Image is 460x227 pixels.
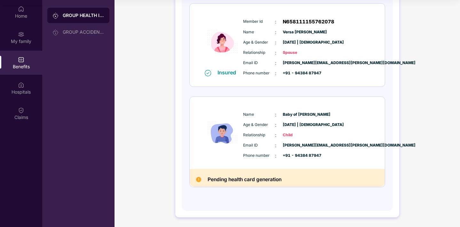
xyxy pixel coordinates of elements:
[275,60,276,67] span: :
[243,142,275,148] span: Email ID
[18,31,24,38] img: svg+xml;base64,PHN2ZyB3aWR0aD0iMjAiIGhlaWdodD0iMjAiIHZpZXdCb3g9IjAgMCAyMCAyMCIgZmlsbD0ibm9uZSIgeG...
[18,6,24,12] img: svg+xml;base64,PHN2ZyBpZD0iSG9tZSIgeG1sbnM9Imh0dHA6Ly93d3cudzMub3JnLzIwMDAvc3ZnIiB3aWR0aD0iMjAiIG...
[283,60,315,66] span: [PERSON_NAME][EMAIL_ADDRESS][PERSON_NAME][DOMAIN_NAME]
[243,122,275,128] span: Age & Gender
[275,70,276,77] span: :
[52,13,59,19] img: svg+xml;base64,PHN2ZyB3aWR0aD0iMjAiIGhlaWdodD0iMjAiIHZpZXdCb3g9IjAgMCAyMCAyMCIgZmlsbD0ibm9uZSIgeG...
[18,82,24,88] img: svg+xml;base64,PHN2ZyBpZD0iSG9zcGl0YWxzIiB4bWxucz0iaHR0cDovL3d3dy53My5vcmcvMjAwMC9zdmciIHdpZHRoPS...
[208,175,282,184] h2: Pending health card generation
[243,70,275,76] span: Phone number
[243,132,275,138] span: Relationship
[243,39,275,46] span: Age & Gender
[283,132,315,138] span: Child
[63,12,104,19] div: GROUP HEALTH INSURANCE
[275,132,276,139] span: :
[52,29,59,36] img: svg+xml;base64,PHN2ZyB3aWR0aD0iMjAiIGhlaWdodD0iMjAiIHZpZXdCb3g9IjAgMCAyMCAyMCIgZmlsbD0ibm9uZSIgeG...
[18,56,24,63] img: svg+xml;base64,PHN2ZyBpZD0iQmVuZWZpdHMiIHhtbG5zPSJodHRwOi8vd3d3LnczLm9yZy8yMDAwL3N2ZyIgd2lkdGg9Ij...
[203,105,242,161] img: icon
[283,29,315,35] span: Versa [PERSON_NAME]
[275,39,276,46] span: :
[63,29,104,35] div: GROUP ACCIDENTAL INSURANCE
[275,152,276,159] span: :
[283,70,315,76] span: +91 - 94384 87947
[283,39,315,46] span: [DATE] | [DEMOGRAPHIC_DATA]
[243,29,275,35] span: Name
[243,153,275,159] span: Phone number
[283,50,315,56] span: Spouse
[275,111,276,118] span: :
[275,29,276,36] span: :
[283,18,334,26] span: N658111155762078
[283,122,315,128] span: [DATE] | [DEMOGRAPHIC_DATA]
[283,112,315,118] span: Baby of [PERSON_NAME]
[18,107,24,113] img: svg+xml;base64,PHN2ZyBpZD0iQ2xhaW0iIHhtbG5zPSJodHRwOi8vd3d3LnczLm9yZy8yMDAwL3N2ZyIgd2lkdGg9IjIwIi...
[203,14,242,69] img: icon
[275,18,276,25] span: :
[196,177,201,182] img: Pending
[275,142,276,149] span: :
[243,60,275,66] span: Email ID
[275,49,276,56] span: :
[243,50,275,56] span: Relationship
[283,142,315,148] span: [PERSON_NAME][EMAIL_ADDRESS][PERSON_NAME][DOMAIN_NAME]
[243,112,275,118] span: Name
[275,122,276,129] span: :
[283,153,315,159] span: +91 - 94384 87947
[243,19,275,25] span: Member Id
[218,69,240,76] div: Insured
[205,70,211,76] img: svg+xml;base64,PHN2ZyB4bWxucz0iaHR0cDovL3d3dy53My5vcmcvMjAwMC9zdmciIHdpZHRoPSIxNiIgaGVpZ2h0PSIxNi...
